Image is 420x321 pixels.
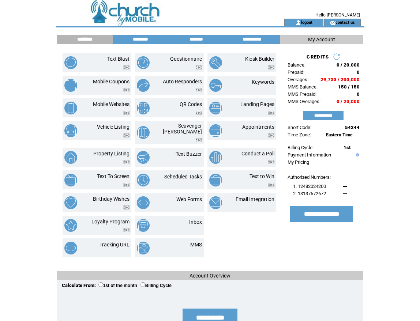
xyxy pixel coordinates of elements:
img: property-listing.png [64,151,77,164]
span: 1st [344,145,350,150]
img: inbox.png [137,219,150,232]
a: Text Buzzer [176,151,202,157]
span: 0 / 20,000 [337,62,360,68]
img: video.png [123,65,130,69]
img: vehicle-listing.png [64,124,77,137]
img: auto-responders.png [137,79,150,92]
span: Billing Cycle: [288,145,314,150]
span: MMS Overages: [288,99,320,104]
img: video.png [123,160,130,164]
a: QR Codes [180,101,202,107]
a: Birthday Wishes [93,196,130,202]
span: MMS Balance: [288,84,318,90]
img: web-forms.png [137,196,150,209]
a: Email Integration [236,196,274,202]
img: text-buzzer.png [137,151,150,164]
img: video.png [123,111,130,115]
a: Mobile Coupons [93,79,130,84]
a: Appointments [242,124,274,130]
img: questionnaire.png [137,56,150,69]
a: Mobile Websites [93,101,130,107]
span: 29,733 / 200,000 [320,77,360,82]
a: Kiosk Builder [245,56,274,62]
span: 0 / 20,000 [337,99,360,104]
a: Auto Responders [163,79,202,84]
img: video.png [268,111,274,115]
span: Time Zone: [288,132,311,137]
span: Authorized Numbers: [288,174,331,180]
span: 0 [357,91,360,97]
a: contact us [335,20,355,24]
label: Billing Cycle [140,283,172,288]
img: contact_us_icon.gif [330,20,335,26]
img: email-integration.png [209,196,222,209]
span: Calculate From: [62,283,96,288]
img: help.gif [354,153,359,156]
a: Text to Win [250,173,274,179]
img: video.png [123,228,130,232]
input: 1st of the month [98,282,103,287]
span: 2. 13137572672 [293,191,326,196]
img: mms.png [137,242,150,254]
img: video.png [123,183,130,187]
span: Prepaid: [288,69,304,75]
span: MMS Prepaid: [288,91,316,97]
a: MMS [190,242,202,248]
img: scheduled-tasks.png [137,174,150,186]
span: My Account [308,37,335,42]
a: Tracking URL [100,242,130,248]
span: Eastern Time [326,132,353,137]
a: Inbox [189,219,202,225]
img: video.png [123,133,130,137]
a: Vehicle Listing [97,124,130,130]
img: video.png [123,88,130,92]
span: Account Overview [190,273,230,279]
img: video.png [268,65,274,69]
img: video.png [196,88,202,92]
img: appointments.png [209,124,222,137]
span: 1. 12482024200 [293,184,326,189]
a: Scheduled Tasks [164,174,202,180]
img: video.png [123,205,130,209]
a: Web Forms [176,196,202,202]
input: Billing Cycle [140,282,145,287]
a: Questionnaire [170,56,202,62]
img: mobile-websites.png [64,102,77,114]
a: My Pricing [288,159,309,165]
span: 54244 [345,125,360,130]
a: Text Blast [107,56,130,62]
img: video.png [196,111,202,115]
img: account_icon.gif [296,20,301,26]
a: Landing Pages [240,101,274,107]
img: qr-codes.png [137,102,150,114]
a: Payment Information [288,152,331,158]
a: logout [301,20,312,24]
span: CREDITS [307,54,329,60]
span: 0 [357,69,360,75]
img: tracking-url.png [64,242,77,254]
span: Short Code: [288,125,311,130]
span: Hello [PERSON_NAME] [315,12,360,18]
img: video.png [196,65,202,69]
img: video.png [268,133,274,137]
img: video.png [268,160,274,164]
img: video.png [268,183,274,187]
img: scavenger-hunt.png [137,126,150,139]
img: keywords.png [209,79,222,92]
img: mobile-coupons.png [64,79,77,92]
span: 150 / 150 [338,84,360,90]
img: kiosk-builder.png [209,56,222,69]
img: text-blast.png [64,56,77,69]
a: Text To Screen [97,173,130,179]
label: 1st of the month [98,283,137,288]
img: conduct-a-poll.png [209,151,222,164]
a: Property Listing [93,151,130,156]
a: Keywords [252,79,274,85]
img: landing-pages.png [209,102,222,114]
img: video.png [196,138,202,142]
span: Balance: [288,62,305,68]
img: text-to-screen.png [64,174,77,186]
a: Conduct a Poll [241,151,274,156]
span: Overages: [288,77,308,82]
a: Loyalty Program [91,219,130,224]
